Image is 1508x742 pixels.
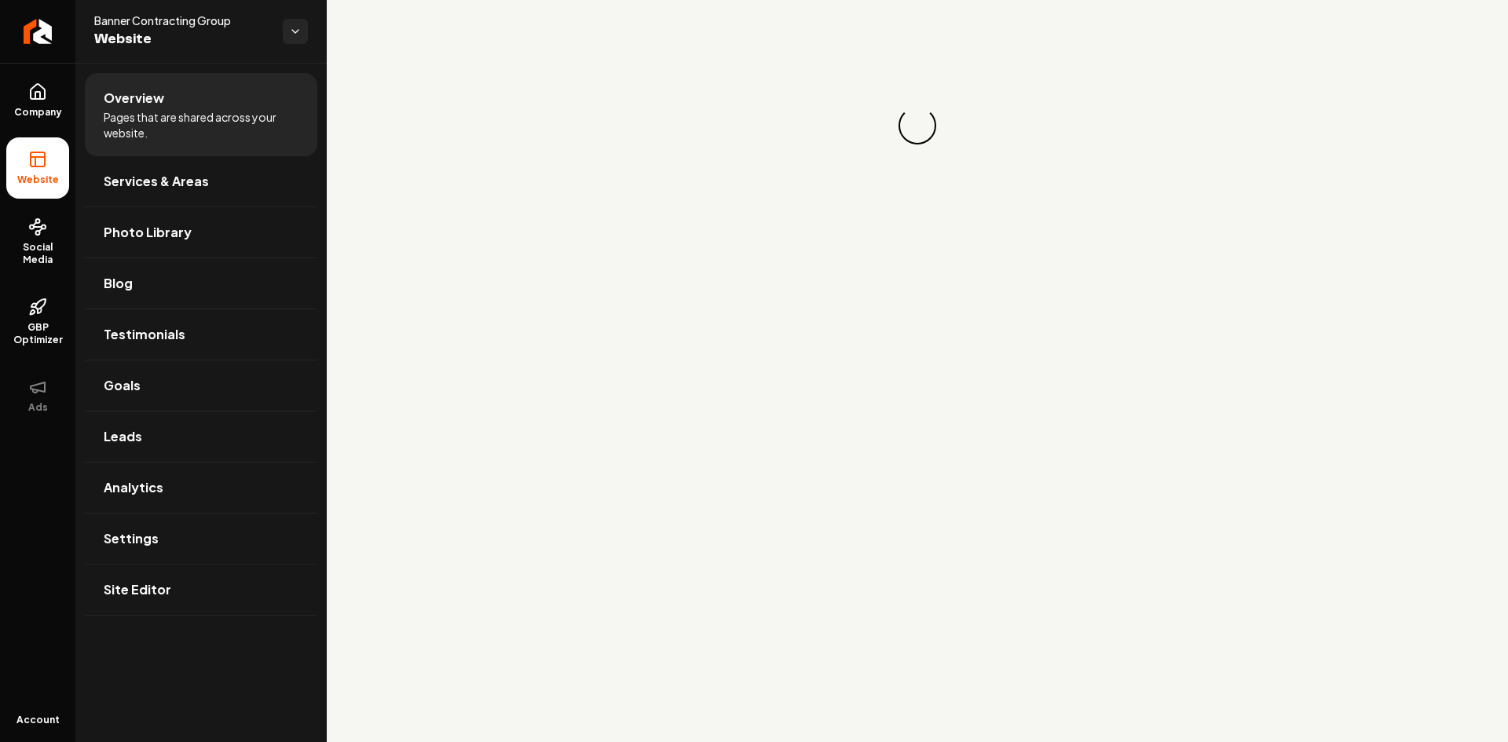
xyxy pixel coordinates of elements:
a: Settings [85,514,317,564]
div: Loading [891,99,943,152]
span: Blog [104,274,133,293]
span: Social Media [6,241,69,266]
a: Analytics [85,462,317,513]
span: Leads [104,427,142,446]
a: Social Media [6,205,69,279]
span: Banner Contracting Group [94,13,270,28]
span: Settings [104,529,159,548]
a: Photo Library [85,207,317,258]
img: Rebolt Logo [24,19,53,44]
span: GBP Optimizer [6,321,69,346]
a: Goals [85,360,317,411]
span: Pages that are shared across your website. [104,109,298,141]
span: Website [94,28,270,50]
span: Company [8,106,68,119]
span: Ads [22,401,54,414]
span: Testimonials [104,325,185,344]
span: Services & Areas [104,172,209,191]
span: Site Editor [104,580,171,599]
span: Website [11,174,65,186]
a: Testimonials [85,309,317,360]
span: Goals [104,376,141,395]
a: Site Editor [85,565,317,615]
button: Ads [6,365,69,426]
a: GBP Optimizer [6,285,69,359]
span: Account [16,714,60,726]
span: Overview [104,89,164,108]
span: Photo Library [104,223,192,242]
a: Company [6,70,69,131]
a: Services & Areas [85,156,317,207]
a: Blog [85,258,317,309]
a: Leads [85,411,317,462]
span: Analytics [104,478,163,497]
